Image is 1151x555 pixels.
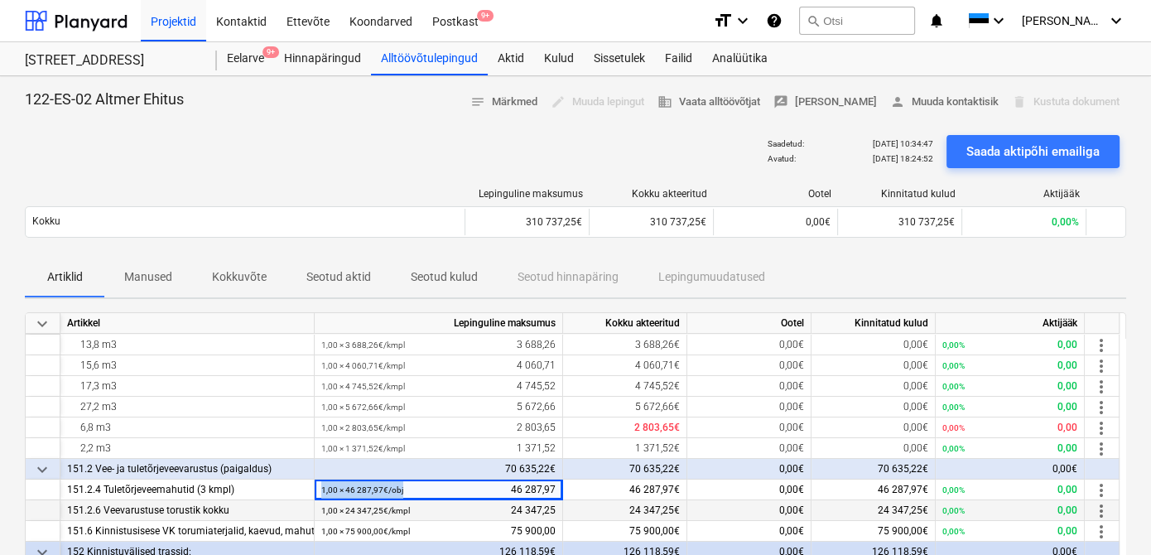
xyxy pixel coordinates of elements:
span: more_vert [1091,522,1111,542]
div: 0,00 [942,397,1077,417]
i: keyboard_arrow_down [989,11,1009,31]
small: 0,00% [942,506,965,515]
p: [DATE] 10:34:47 [873,138,933,149]
div: 6,8 m3 [67,417,307,438]
span: notes [470,94,485,109]
div: 4 060,71 [321,355,556,376]
p: [DATE] 18:24:52 [873,153,933,164]
a: Alltöövõtulepingud [371,42,488,75]
small: 0,00% [942,485,965,495]
span: keyboard_arrow_down [32,460,52,480]
div: 0,00 [942,500,1077,521]
small: 0,00% [942,527,965,536]
small: 0,00% [942,361,965,370]
span: 24 347,25€ [629,504,680,516]
p: Avatud : [768,153,796,164]
small: 0,00% [942,340,965,350]
span: 0,00% [1052,216,1079,228]
span: 2 803,65€ [634,422,680,433]
span: more_vert [1091,356,1111,376]
a: Analüütika [702,42,778,75]
span: person [890,94,905,109]
button: Vaata alltöövõtjat [651,89,767,115]
button: Saada aktipõhi emailiga [946,135,1120,168]
small: 1,00 × 46 287,97€ / obj [321,485,403,495]
span: 310 737,25€ [898,216,955,228]
small: 1,00 × 4 745,52€ / kmpl [321,382,405,391]
div: Artikkel [60,313,315,334]
div: 46 287,97 [321,480,556,500]
span: more_vert [1091,480,1111,500]
div: 2,2 m3 [67,438,307,459]
a: Kulud [534,42,584,75]
a: Hinnapäringud [274,42,371,75]
span: [PERSON_NAME] [773,93,877,112]
div: Eelarve [217,42,274,75]
div: 27,2 m3 [67,397,307,417]
small: 1,00 × 2 803,65€ / kmpl [321,423,405,432]
div: 13,8 m3 [67,335,307,355]
div: 4 745,52 [321,376,556,397]
span: search [807,14,820,27]
small: 1,00 × 3 688,26€ / kmpl [321,340,405,350]
p: Seotud aktid [306,268,371,286]
div: 0,00 [942,521,1077,542]
span: 0,00€ [779,484,804,495]
i: Abikeskus [766,11,783,31]
span: 5 672,66€ [635,401,680,413]
i: format_size [713,11,733,31]
div: [STREET_ADDRESS] [25,52,197,70]
div: Saada aktipõhi emailiga [966,141,1100,162]
div: 151.2 Vee- ja tuletõrjeveevarustus (paigaldus) [67,459,307,480]
div: 0,00 [942,417,1077,438]
p: Kokkuvõte [212,268,267,286]
div: Kinnitatud kulud [811,313,936,334]
div: Ootel [687,313,811,334]
span: 0,00€ [779,504,804,516]
span: 46 287,97€ [629,484,680,495]
span: 9+ [262,46,279,58]
div: 70 635,22€ [811,459,936,480]
a: Aktid [488,42,534,75]
span: 75 900,00€ [629,525,680,537]
span: business [657,94,672,109]
span: Märkmed [470,93,537,112]
span: more_vert [1091,398,1111,417]
small: 1,00 × 5 672,66€ / kmpl [321,403,405,412]
button: Märkmed [464,89,544,115]
span: 0,00€ [779,380,804,392]
div: 0,00 [942,335,1077,355]
div: 310 737,25€ [465,209,589,235]
div: 3 688,26 [321,335,556,355]
div: 0,00 [942,376,1077,397]
div: Aktijääk [936,313,1085,334]
span: 46 287,97€ [878,484,928,495]
span: keyboard_arrow_down [32,314,52,334]
div: Kinnitatud kulud [845,188,956,200]
small: 1,00 × 24 347,25€ / kmpl [321,506,410,515]
small: 1,00 × 75 900,00€ / kmpl [321,527,410,536]
i: notifications [928,11,945,31]
button: Muuda kontaktisik [884,89,1005,115]
span: 0,00€ [806,216,831,228]
span: more_vert [1091,418,1111,438]
p: Saadetud : [768,138,804,149]
small: 0,00% [942,382,965,391]
div: 0,00€ [936,459,1085,480]
span: more_vert [1091,335,1111,355]
span: 4 745,52€ [635,380,680,392]
div: Kokku akteeritud [596,188,707,200]
i: keyboard_arrow_down [1106,11,1126,31]
div: 24 347,25 [321,500,556,521]
div: 0,00 [942,438,1077,459]
span: 0,00€ [779,442,804,454]
small: 1,00 × 4 060,71€ / kmpl [321,361,405,370]
a: Eelarve9+ [217,42,274,75]
div: Lepinguline maksumus [472,188,583,200]
span: 0,00€ [779,422,804,433]
span: more_vert [1091,501,1111,521]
